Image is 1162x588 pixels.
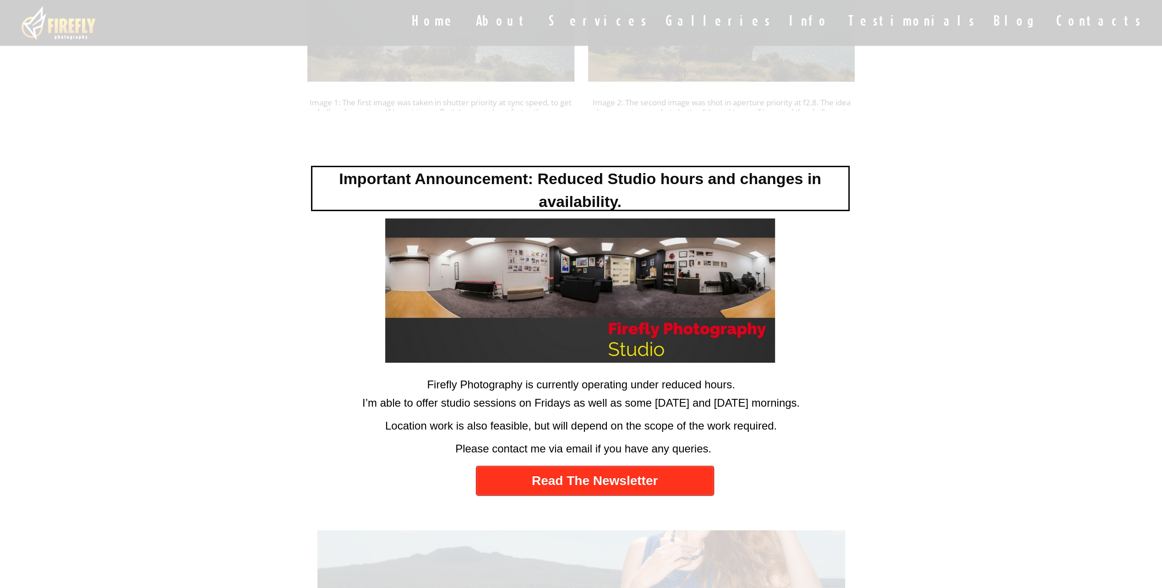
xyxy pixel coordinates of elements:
div: Please contact me via email if you have any queries. [311,441,856,461]
div: Firefly Photography is currently operating under reduced hours. [309,376,854,392]
div: Important Announcement: Reduced Studio hours and changes in availability. [311,166,850,211]
a: Read The Newsletter [476,466,714,495]
div: Location work is also feasible, but will depend on the scope of the work required. [309,418,854,438]
div: I’m able to offer studio sessions on Fridays as well as some [DATE] and [DATE] mornings. [309,395,854,415]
